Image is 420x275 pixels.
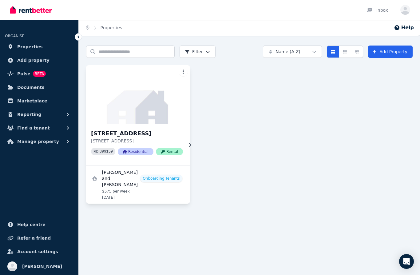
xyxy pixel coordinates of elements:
[79,20,129,36] nav: Breadcrumb
[5,122,73,134] button: Find a tenant
[91,138,183,144] p: [STREET_ADDRESS]
[17,111,41,118] span: Reporting
[100,149,113,154] code: 399159
[5,218,73,231] a: Help centre
[17,43,43,50] span: Properties
[327,46,339,58] button: Card view
[17,234,51,242] span: Refer a friend
[394,24,414,31] button: Help
[17,248,58,255] span: Account settings
[156,148,183,155] span: Rental
[5,245,73,258] a: Account settings
[351,46,363,58] button: Expanded list view
[17,138,59,145] span: Manage property
[5,41,73,53] a: Properties
[399,254,414,269] div: Open Intercom Messenger
[275,49,300,55] span: Name (A-Z)
[84,64,193,126] img: 14 Allsop St, Lawnton
[5,232,73,244] a: Refer a friend
[17,97,47,105] span: Marketplace
[5,68,73,80] a: PulseBETA
[185,49,203,55] span: Filter
[10,5,52,14] img: RentBetter
[368,46,413,58] a: Add Property
[22,263,62,270] span: [PERSON_NAME]
[367,7,388,13] div: Inbox
[101,25,122,30] a: Properties
[33,71,46,77] span: BETA
[179,68,188,76] button: More options
[5,81,73,94] a: Documents
[5,108,73,121] button: Reporting
[91,129,183,138] h3: [STREET_ADDRESS]
[17,221,46,228] span: Help centre
[5,54,73,66] a: Add property
[327,46,363,58] div: View options
[86,165,190,204] a: View details for Jamie Steinmuller and Ben Beehag
[93,150,98,153] small: PID
[180,46,216,58] button: Filter
[17,57,50,64] span: Add property
[17,124,50,132] span: Find a tenant
[118,148,153,155] span: Residential
[17,84,45,91] span: Documents
[5,135,73,148] button: Manage property
[5,95,73,107] a: Marketplace
[5,34,24,38] span: ORGANISE
[263,46,322,58] button: Name (A-Z)
[339,46,351,58] button: Compact list view
[86,65,190,165] a: 14 Allsop St, Lawnton[STREET_ADDRESS][STREET_ADDRESS]PID 399159ResidentialRental
[17,70,30,78] span: Pulse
